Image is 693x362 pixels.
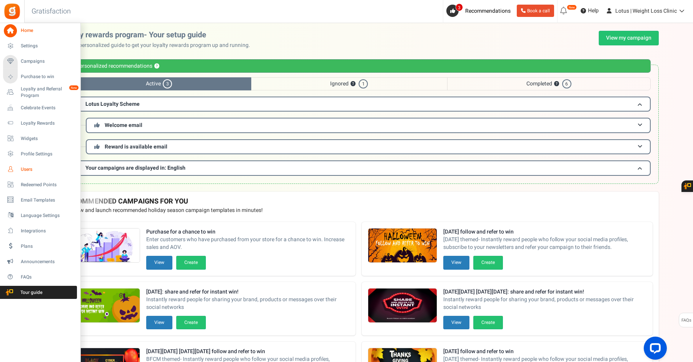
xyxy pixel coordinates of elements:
[21,259,75,265] span: Announcements
[3,70,77,83] a: Purchase to win
[21,27,75,34] span: Home
[554,82,559,87] button: ?
[3,86,77,99] a: Loyalty and Referral Program New
[21,135,75,142] span: Widgets
[58,42,256,49] p: Use this personalized guide to get your loyalty rewards program up and running.
[473,256,503,269] button: Create
[21,58,75,65] span: Campaigns
[351,82,356,87] button: ?
[599,31,659,45] a: View my campaign
[3,255,77,268] a: Announcements
[443,236,646,251] span: [DATE] themed- Instantly reward people who follow your social media profiles, subscribe to your n...
[3,147,77,160] a: Profile Settings
[71,229,140,263] img: Recommended Campaigns
[3,117,77,130] a: Loyalty Rewards
[3,101,77,114] a: Celebrate Events
[69,85,79,90] em: New
[146,296,349,311] span: Instantly reward people for sharing your brand, products or messages over their social networks
[456,3,463,11] span: 3
[21,197,75,204] span: Email Templates
[21,243,75,250] span: Plans
[21,151,75,157] span: Profile Settings
[443,256,469,269] button: View
[146,236,349,251] span: Enter customers who have purchased from your store for a chance to win. Increase sales and AOV.
[681,313,691,328] span: FAQs
[3,55,77,68] a: Campaigns
[67,77,251,90] span: Active
[154,64,159,69] button: ?
[517,5,554,17] a: Book a call
[3,178,77,191] a: Redeemed Points
[146,316,172,329] button: View
[368,289,437,323] img: Recommended Campaigns
[3,240,77,253] a: Plans
[21,105,75,111] span: Celebrate Events
[3,3,21,20] img: Gratisfaction
[21,274,75,280] span: FAQs
[146,228,349,236] strong: Purchase for a chance to win
[3,209,77,222] a: Language Settings
[447,77,651,90] span: Completed
[443,288,646,296] strong: [DATE][DATE] [DATE][DATE]: share and refer for instant win!
[23,4,79,19] h3: Gratisfaction
[578,5,602,17] a: Help
[71,289,140,323] img: Recommended Campaigns
[163,79,172,88] span: 3
[176,316,206,329] button: Create
[21,120,75,127] span: Loyalty Rewards
[3,194,77,207] a: Email Templates
[473,316,503,329] button: Create
[21,86,77,99] span: Loyalty and Referral Program
[443,228,646,236] strong: [DATE] follow and refer to win
[67,59,651,73] div: Personalized recommendations
[443,316,469,329] button: View
[85,164,185,172] span: Your campaigns are displayed in: English
[615,7,677,15] span: Lotus | Weight Loss Clinic
[446,5,514,17] a: 3 Recommendations
[586,7,599,15] span: Help
[3,40,77,53] a: Settings
[3,270,77,284] a: FAQs
[85,100,140,108] span: Lotus Loyalty Scheme
[176,256,206,269] button: Create
[562,79,571,88] span: 6
[21,212,75,219] span: Language Settings
[105,143,167,151] span: Reward is available email
[21,166,75,173] span: Users
[3,224,77,237] a: Integrations
[443,296,646,311] span: Instantly reward people for sharing your brand, products or messages over their social networks
[21,43,75,49] span: Settings
[3,132,77,145] a: Widgets
[368,229,437,263] img: Recommended Campaigns
[146,256,172,269] button: View
[3,163,77,176] a: Users
[443,348,646,355] strong: [DATE] follow and refer to win
[359,79,368,88] span: 1
[251,77,447,90] span: Ignored
[21,182,75,188] span: Redeemed Points
[146,348,349,355] strong: [DATE][DATE] [DATE][DATE] follow and refer to win
[21,228,75,234] span: Integrations
[3,289,57,296] span: Tour guide
[465,7,511,15] span: Recommendations
[65,207,653,214] p: Preview and launch recommended holiday season campaign templates in minutes!
[65,198,653,205] h4: RECOMMENDED CAMPAIGNS FOR YOU
[567,5,577,10] em: New
[3,24,77,37] a: Home
[146,288,349,296] strong: [DATE]: share and refer for instant win!
[21,73,75,80] span: Purchase to win
[58,31,256,39] h2: Loyalty rewards program- Your setup guide
[105,121,142,129] span: Welcome email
